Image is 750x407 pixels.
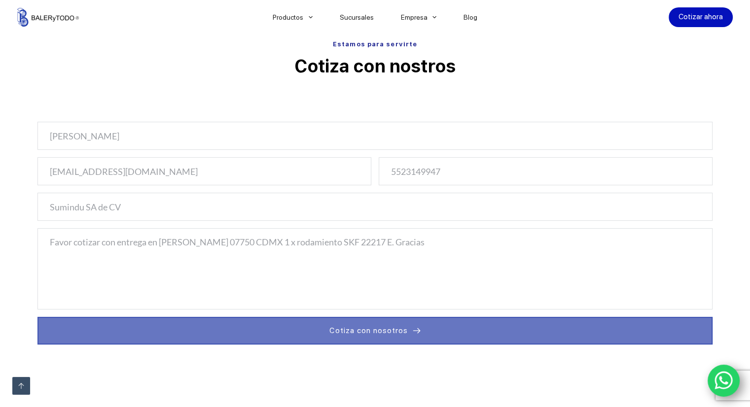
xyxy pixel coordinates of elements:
a: Cotizar ahora [669,7,733,27]
span: Estamos para servirte [333,40,417,48]
input: Email [37,157,371,185]
a: WhatsApp [708,365,740,397]
p: Cotiza con nostros [37,54,713,79]
input: Telefono [379,157,713,185]
span: Cotiza con nosotros [329,325,408,337]
button: Cotiza con nosotros [37,317,713,344]
input: Empresa [37,193,713,221]
img: Balerytodo [17,8,79,27]
a: Ir arriba [12,377,30,395]
input: Nombre completo [37,122,713,150]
